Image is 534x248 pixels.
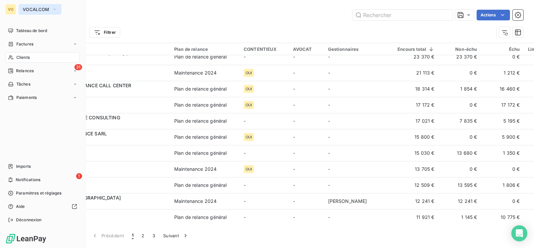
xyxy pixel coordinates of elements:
[439,81,481,97] td: 1 854 €
[246,167,252,171] span: OUI
[46,137,166,144] span: 104059
[439,113,481,129] td: 7 835 €
[46,57,166,64] span: 100410
[174,150,227,156] div: Plan de relance général
[16,204,25,210] span: Aide
[16,190,61,196] span: Paramètres et réglages
[159,229,193,243] button: Suivant
[87,229,128,243] button: Précédent
[328,70,330,76] span: -
[328,118,330,124] span: -
[16,95,37,101] span: Paiements
[174,134,227,140] div: Plan de relance général
[46,83,131,88] span: VIRTUAL ASSISTANCE CALL CENTER
[246,87,252,91] span: OUI
[293,198,295,204] span: -
[46,105,166,112] span: 104068
[244,198,246,204] span: -
[439,193,481,209] td: 12 241 €
[328,102,330,108] span: -
[174,70,217,76] div: Maintenance 2024
[89,27,120,38] button: Filtrer
[328,214,330,220] span: -
[328,166,330,172] span: -
[174,214,227,221] div: Plan de relance général
[74,64,82,70] span: 31
[293,134,295,140] span: -
[293,150,295,156] span: -
[46,185,166,192] span: 102815
[174,118,227,124] div: Plan de relance général
[76,173,82,179] span: 1
[149,229,159,243] button: 3
[5,201,80,212] a: Aide
[481,145,524,161] td: 1 350 €
[393,209,439,225] td: 11 921 €
[481,113,524,129] td: 5 195 €
[5,4,16,15] div: VO
[397,46,435,52] div: Encours total
[393,193,439,209] td: 12 241 €
[246,135,252,139] span: OUI
[439,97,481,113] td: 0 €
[246,71,252,75] span: OUI
[174,102,227,108] div: Plan de relance général
[393,177,439,193] td: 12 509 €
[328,182,330,188] span: -
[16,54,30,60] span: Clients
[477,10,510,20] button: Actions
[439,129,481,145] td: 0 €
[16,217,42,223] span: Déconnexion
[132,232,133,239] span: 1
[244,150,246,156] span: -
[174,53,227,60] div: Plan de relance général
[485,46,520,52] div: Échu
[16,163,31,169] span: Imports
[244,118,246,124] span: -
[293,214,295,220] span: -
[244,46,285,52] div: CONTENTIEUX
[46,121,166,128] span: 104041
[293,118,295,124] span: -
[23,7,49,12] span: VOCALCOM
[439,65,481,81] td: 0 €
[481,129,524,145] td: 5 900 €
[393,81,439,97] td: 18 314 €
[174,198,217,205] div: Maintenance 2024
[328,54,330,59] span: -
[5,233,47,244] img: Logo LeanPay
[481,193,524,209] td: 0 €
[439,209,481,225] td: 1 145 €
[481,81,524,97] td: 16 460 €
[393,129,439,145] td: 15 800 €
[393,145,439,161] td: 15 030 €
[481,177,524,193] td: 1 806 €
[393,97,439,113] td: 17 172 €
[16,68,34,74] span: Relances
[439,145,481,161] td: 13 680 €
[46,201,166,208] span: 102862
[481,209,524,225] td: 10 775 €
[481,49,524,65] td: 0 €
[16,41,33,47] span: Factures
[293,182,295,188] span: -
[46,169,166,176] span: 102694
[328,134,330,140] span: -
[393,161,439,177] td: 13 705 €
[439,161,481,177] td: 0 €
[293,46,320,52] div: AVOCAT
[511,225,527,241] div: Open Intercom Messenger
[328,198,367,204] span: [PERSON_NAME]
[244,214,246,220] span: -
[293,54,295,59] span: -
[481,161,524,177] td: 0 €
[393,65,439,81] td: 21 113 €
[328,86,330,92] span: -
[16,177,40,183] span: Notifications
[328,46,389,52] div: Gestionnaires
[128,229,138,243] button: 1
[244,54,246,59] span: -
[328,150,330,156] span: -
[16,28,47,34] span: Tableau de bord
[174,46,236,52] div: Plan de relance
